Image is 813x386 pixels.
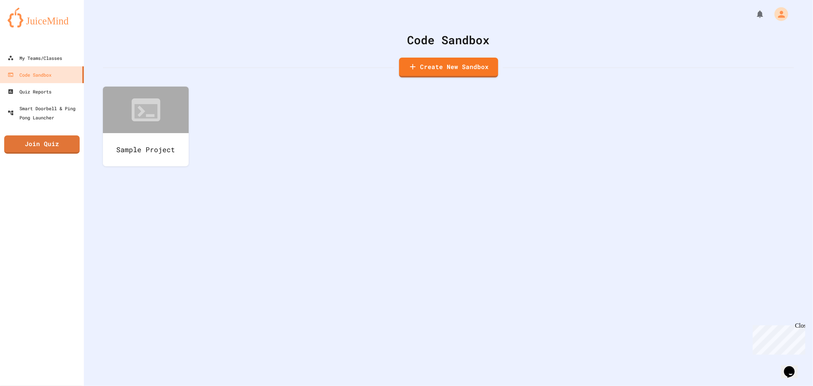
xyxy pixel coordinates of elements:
img: logo-orange.svg [8,8,76,27]
div: Code Sandbox [103,31,794,48]
div: My Notifications [741,8,766,21]
div: Chat with us now!Close [3,3,53,48]
div: Smart Doorbell & Ping Pong Launcher [8,104,81,122]
iframe: chat widget [781,355,805,378]
div: Sample Project [103,133,189,166]
a: Create New Sandbox [399,58,498,77]
a: Join Quiz [4,135,80,154]
div: My Account [766,5,790,23]
iframe: chat widget [750,322,805,355]
div: Code Sandbox [8,70,51,79]
div: My Teams/Classes [8,53,62,63]
a: Sample Project [103,87,189,166]
div: Quiz Reports [8,87,51,96]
